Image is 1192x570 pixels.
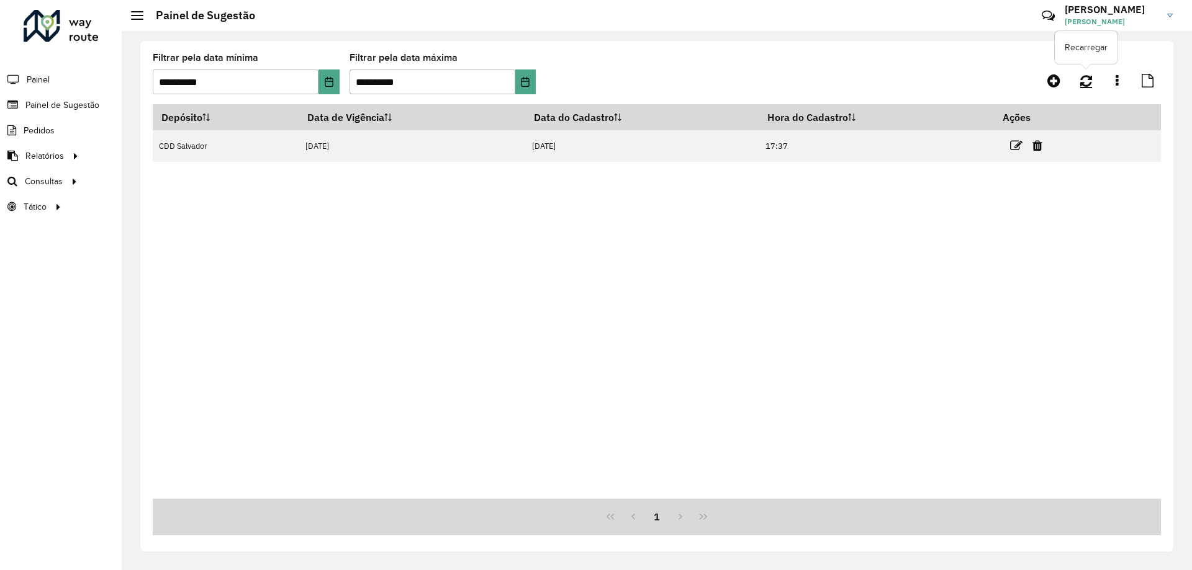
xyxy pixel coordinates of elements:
[1065,16,1158,27] span: [PERSON_NAME]
[27,73,50,86] span: Painel
[24,124,55,137] span: Pedidos
[1010,137,1023,154] a: Editar
[153,130,299,162] td: CDD Salvador
[759,104,993,130] th: Hora do Cadastro
[525,104,759,130] th: Data do Cadastro
[143,9,255,22] h2: Painel de Sugestão
[1055,31,1117,64] div: Recarregar
[25,175,63,188] span: Consultas
[299,130,525,162] td: [DATE]
[153,50,258,65] label: Filtrar pela data mínima
[25,149,64,163] span: Relatórios
[645,505,669,528] button: 1
[299,104,525,130] th: Data de Vigência
[1065,4,1158,16] h3: [PERSON_NAME]
[1035,2,1062,29] a: Contato Rápido
[994,104,1068,130] th: Ações
[515,69,536,94] button: Choose Date
[525,130,759,162] td: [DATE]
[350,50,458,65] label: Filtrar pela data máxima
[24,200,47,213] span: Tático
[759,130,993,162] td: 17:37
[318,69,339,94] button: Choose Date
[25,99,99,112] span: Painel de Sugestão
[1032,137,1042,154] a: Excluir
[153,104,299,130] th: Depósito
